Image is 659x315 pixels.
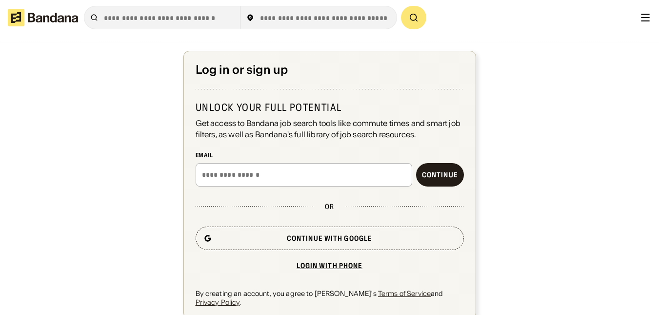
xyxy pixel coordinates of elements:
div: Get access to Bandana job search tools like commute times and smart job filters, as well as Banda... [196,118,464,140]
div: Log in or sign up [196,63,464,77]
a: Terms of Service [378,289,431,298]
div: By creating an account, you agree to [PERSON_NAME]'s and . [196,289,464,307]
div: Unlock your full potential [196,101,464,114]
div: Continue [422,171,458,178]
div: Login with phone [297,262,363,269]
div: Continue with Google [287,235,372,242]
div: Email [196,151,464,159]
div: or [325,202,334,211]
a: Privacy Policy [196,298,240,307]
img: Bandana logotype [8,9,78,26]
